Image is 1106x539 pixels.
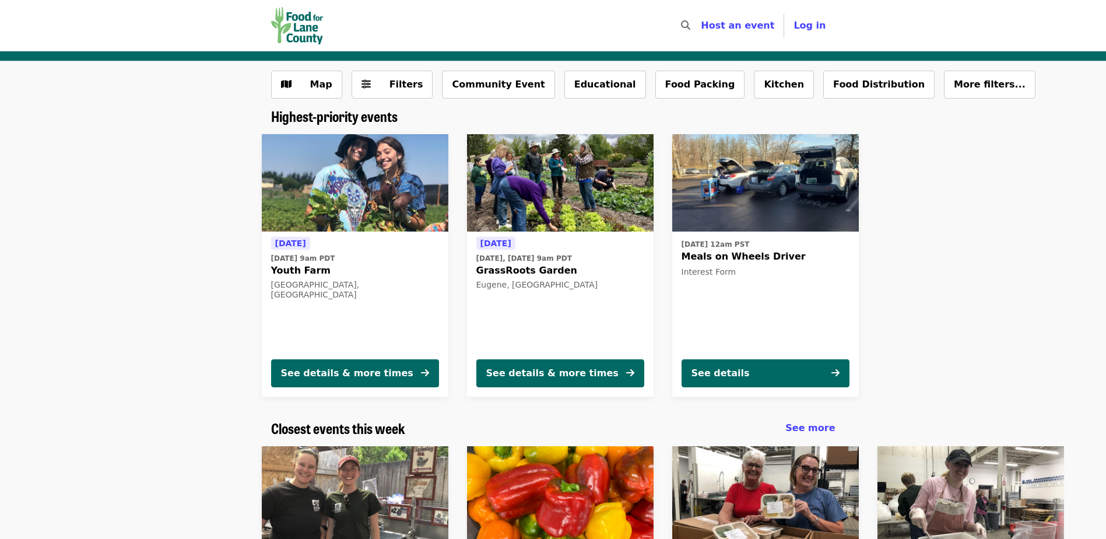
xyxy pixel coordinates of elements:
[672,134,859,232] img: Meals on Wheels Driver organized by Food for Lane County
[467,134,654,232] img: GrassRoots Garden organized by Food for Lane County
[831,367,840,379] i: arrow-right icon
[476,359,644,387] button: See details & more times
[476,264,644,278] span: GrassRoots Garden
[697,12,707,40] input: Search
[262,420,845,437] div: Closest events this week
[271,108,398,125] a: Highest-priority events
[655,71,745,99] button: Food Packing
[271,280,439,300] div: [GEOGRAPHIC_DATA], [GEOGRAPHIC_DATA]
[310,79,332,90] span: Map
[785,422,835,433] span: See more
[793,20,826,31] span: Log in
[442,71,554,99] button: Community Event
[701,20,774,31] a: Host an event
[476,253,572,264] time: [DATE], [DATE] 9am PDT
[352,71,433,99] button: Filters (0 selected)
[421,367,429,379] i: arrow-right icon
[785,421,835,435] a: See more
[823,71,935,99] button: Food Distribution
[271,264,439,278] span: Youth Farm
[271,418,405,438] span: Closest events this week
[784,14,835,37] button: Log in
[486,366,619,380] div: See details & more times
[754,71,814,99] button: Kitchen
[480,239,511,248] span: [DATE]
[361,79,371,90] i: sliders-h icon
[262,134,448,232] img: Youth Farm organized by Food for Lane County
[682,359,849,387] button: See details
[271,71,342,99] button: Show map view
[626,367,634,379] i: arrow-right icon
[262,134,448,397] a: See details for "Youth Farm"
[681,20,690,31] i: search icon
[467,134,654,397] a: See details for "GrassRoots Garden"
[271,420,405,437] a: Closest events this week
[476,280,644,290] div: Eugene, [GEOGRAPHIC_DATA]
[564,71,646,99] button: Educational
[262,108,845,125] div: Highest-priority events
[682,250,849,264] span: Meals on Wheels Driver
[954,79,1026,90] span: More filters...
[281,366,413,380] div: See details & more times
[271,106,398,126] span: Highest-priority events
[691,366,750,380] div: See details
[672,134,859,397] a: See details for "Meals on Wheels Driver"
[944,71,1035,99] button: More filters...
[271,359,439,387] button: See details & more times
[271,253,335,264] time: [DATE] 9am PDT
[389,79,423,90] span: Filters
[271,7,324,44] img: Food for Lane County - Home
[281,79,292,90] i: map icon
[275,239,306,248] span: [DATE]
[682,267,736,276] span: Interest Form
[682,239,750,250] time: [DATE] 12am PST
